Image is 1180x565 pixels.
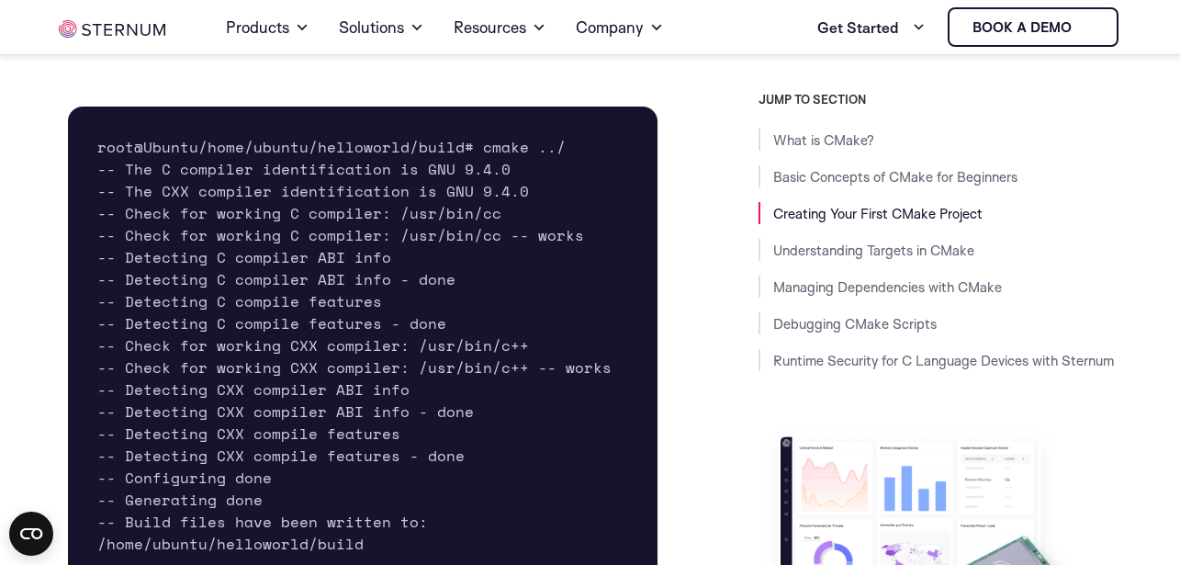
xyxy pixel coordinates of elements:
button: Open CMP widget [9,512,53,556]
a: Solutions [339,2,424,53]
a: Debugging CMake Scripts [773,315,937,333]
a: Resources [454,2,546,53]
img: sternum iot [59,20,165,38]
a: What is CMake? [773,131,874,149]
img: sternum iot [1079,20,1094,35]
a: Book a demo [948,7,1118,47]
a: Get Started [817,9,926,46]
a: Basic Concepts of CMake for Beginners [773,168,1017,186]
a: Understanding Targets in CMake [773,242,974,259]
a: Managing Dependencies with CMake [773,278,1002,296]
a: Company [576,2,664,53]
a: Runtime Security for C Language Devices with Sternum [773,352,1114,369]
h3: JUMP TO SECTION [759,92,1121,107]
a: Creating Your First CMake Project [773,205,983,222]
a: Products [226,2,309,53]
